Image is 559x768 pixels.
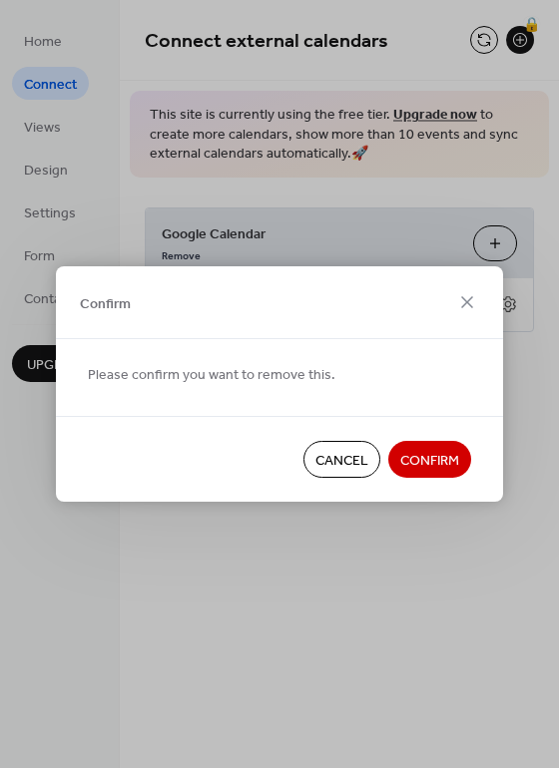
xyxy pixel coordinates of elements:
span: Please confirm you want to remove this. [88,365,335,386]
button: Cancel [303,441,380,478]
span: Confirm [80,293,131,314]
button: Confirm [388,441,471,478]
span: Confirm [400,451,459,472]
span: Cancel [315,451,368,472]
